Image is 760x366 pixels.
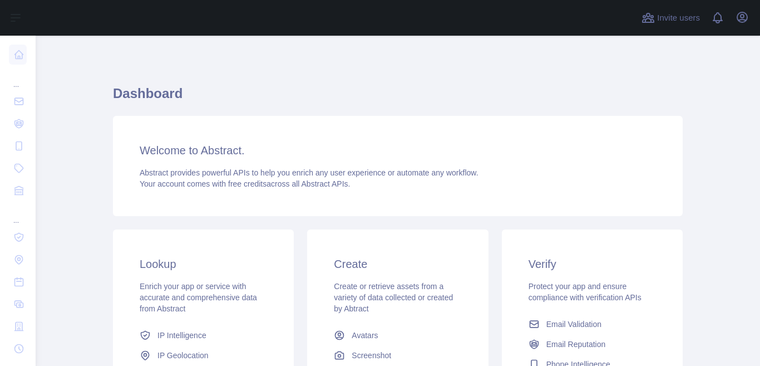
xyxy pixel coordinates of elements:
span: Enrich your app or service with accurate and comprehensive data from Abstract [140,282,257,313]
span: IP Geolocation [157,350,209,361]
div: ... [9,67,27,89]
a: Email Validation [524,314,660,334]
span: Create or retrieve assets from a variety of data collected or created by Abtract [334,282,453,313]
div: ... [9,203,27,225]
span: free credits [228,179,267,188]
a: Email Reputation [524,334,660,354]
span: Email Validation [546,319,601,330]
button: Invite users [639,9,702,27]
span: Protect your app and ensure compliance with verification APIs [529,282,641,302]
a: Screenshot [329,345,466,365]
span: Your account comes with across all Abstract APIs. [140,179,350,188]
span: Screenshot [352,350,391,361]
span: Abstract provides powerful APIs to help you enrich any user experience or automate any workflow. [140,168,478,177]
h3: Lookup [140,256,267,272]
h1: Dashboard [113,85,683,111]
span: IP Intelligence [157,330,206,341]
h3: Create [334,256,461,272]
a: Avatars [329,325,466,345]
span: Email Reputation [546,339,606,350]
span: Invite users [657,12,700,25]
h3: Verify [529,256,656,272]
a: IP Intelligence [135,325,272,345]
h3: Welcome to Abstract. [140,143,656,158]
a: IP Geolocation [135,345,272,365]
span: Avatars [352,330,378,341]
